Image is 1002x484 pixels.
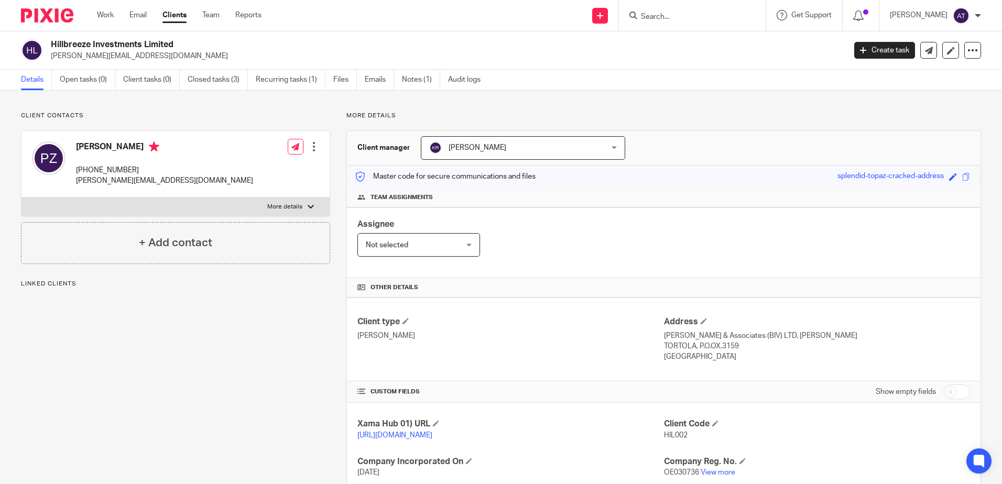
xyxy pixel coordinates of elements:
span: Get Support [791,12,832,19]
a: Team [202,10,220,20]
h4: Client Code [664,419,970,430]
a: Create task [854,42,915,59]
img: svg%3E [32,141,66,175]
h4: [PERSON_NAME] [76,141,253,155]
a: Emails [365,70,394,90]
a: Clients [162,10,187,20]
span: OE030736 [664,469,699,476]
a: Audit logs [448,70,488,90]
p: More details [346,112,981,120]
div: splendid-topaz-cracked-address [837,171,944,183]
p: [PERSON_NAME][EMAIL_ADDRESS][DOMAIN_NAME] [76,175,253,186]
p: Client contacts [21,112,330,120]
h4: + Add contact [139,235,212,251]
p: [PERSON_NAME] [357,331,663,341]
h2: Hillbreeze Investments Limited [51,39,681,50]
img: Pixie [21,8,73,23]
span: [PERSON_NAME] [449,144,506,151]
p: Linked clients [21,280,330,288]
h4: Address [664,316,970,327]
a: [URL][DOMAIN_NAME] [357,432,432,439]
h4: Company Reg. No. [664,456,970,467]
a: Work [97,10,114,20]
span: Team assignments [371,193,433,202]
input: Search [640,13,734,22]
h4: Xama Hub 01) URL [357,419,663,430]
p: [GEOGRAPHIC_DATA] [664,351,970,362]
a: Email [129,10,147,20]
p: [PHONE_NUMBER] [76,165,253,175]
i: Primary [149,141,159,152]
a: Details [21,70,52,90]
p: [PERSON_NAME] [890,10,947,20]
span: Not selected [366,241,408,249]
h4: Company Incorporated On [357,456,663,467]
h4: CUSTOM FIELDS [357,388,663,396]
label: Show empty fields [876,387,936,397]
span: Assignee [357,220,394,228]
span: [DATE] [357,469,379,476]
a: Closed tasks (3) [188,70,248,90]
a: Open tasks (0) [60,70,115,90]
img: svg%3E [429,141,442,154]
a: Files [333,70,357,90]
p: More details [267,203,302,211]
a: Recurring tasks (1) [256,70,325,90]
span: Other details [371,283,418,292]
p: [PERSON_NAME][EMAIL_ADDRESS][DOMAIN_NAME] [51,51,838,61]
p: [PERSON_NAME] & Associates (BIV) LTD, [PERSON_NAME] [664,331,970,341]
img: svg%3E [953,7,970,24]
span: HIL002 [664,432,688,439]
a: Notes (1) [402,70,440,90]
a: Client tasks (0) [123,70,180,90]
img: svg%3E [21,39,43,61]
h4: Client type [357,316,663,327]
p: Master code for secure communications and files [355,171,536,182]
a: View more [701,469,735,476]
h3: Client manager [357,142,410,153]
a: Reports [235,10,262,20]
p: TORTOLA, P.O.OX.3159 [664,341,970,351]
